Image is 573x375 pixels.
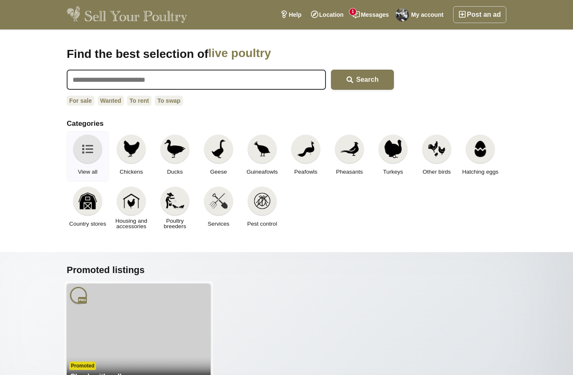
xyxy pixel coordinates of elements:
a: My account [393,6,448,23]
a: Turkeys Turkeys [372,131,414,182]
span: Chickens [120,169,143,174]
span: Peafowls [294,169,318,174]
a: Help [276,6,306,23]
span: Professional member [78,297,87,304]
span: live poultry [208,46,349,61]
img: Turkeys [384,140,402,158]
span: View all [78,169,97,174]
span: Poultry breeders [156,218,193,229]
a: Peafowls Peafowls [285,131,327,182]
img: Pilling Poultry [396,8,409,21]
a: Hatching eggs Hatching eggs [459,131,501,182]
a: Housing and accessories Housing and accessories [110,183,152,234]
a: Guineafowls Guineafowls [241,131,283,182]
span: Ducks [167,169,183,174]
a: Pheasants Pheasants [328,131,370,182]
a: Location [306,6,348,23]
span: Hatching eggs [462,169,498,174]
img: Guineafowls [253,140,271,158]
span: Services [208,221,229,227]
span: Promoted [69,362,96,370]
img: Ducks [164,140,185,158]
a: Chickens Chickens [110,131,152,182]
span: Turkeys [383,169,403,174]
a: Ducks Ducks [154,131,196,182]
span: Country stores [69,221,106,227]
img: Geese [209,140,228,158]
a: Messages1 [348,6,393,23]
a: For sale [67,96,94,106]
span: Pest control [247,221,277,227]
img: Pheasants [340,140,359,158]
span: Housing and accessories [113,218,150,229]
img: AKomm [70,287,87,304]
a: Services Services [198,183,240,234]
img: Poultry breeders [166,192,184,210]
span: Search [356,76,378,83]
img: Services [209,192,228,210]
a: Geese Geese [198,131,240,182]
span: 1 [349,8,356,15]
h2: Promoted listings [67,265,506,276]
a: To swap [155,96,183,106]
a: Pro [70,287,87,304]
a: Other birds Other birds [416,131,458,182]
span: Geese [210,169,227,174]
a: Post an ad [453,6,506,23]
a: Poultry breeders Poultry breeders [154,183,196,234]
img: Peafowls [297,140,315,158]
a: View all [67,131,109,182]
img: Pest control [253,192,271,210]
h2: Categories [67,120,506,128]
img: Housing and accessories [122,192,141,210]
a: To rent [127,96,151,106]
span: Guineafowls [247,169,278,174]
img: Other birds [427,140,446,158]
a: Pest control Pest control [241,183,283,234]
span: Pheasants [336,169,363,174]
h1: Find the best selection of [67,46,394,61]
button: Search [331,70,394,90]
a: Country stores Country stores [67,183,109,234]
img: Country stores [78,192,97,210]
span: Other birds [423,169,451,174]
img: Chickens [122,140,141,158]
a: Wanted [98,96,124,106]
img: Sell Your Poultry [67,6,187,23]
img: Hatching eggs [471,140,490,158]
